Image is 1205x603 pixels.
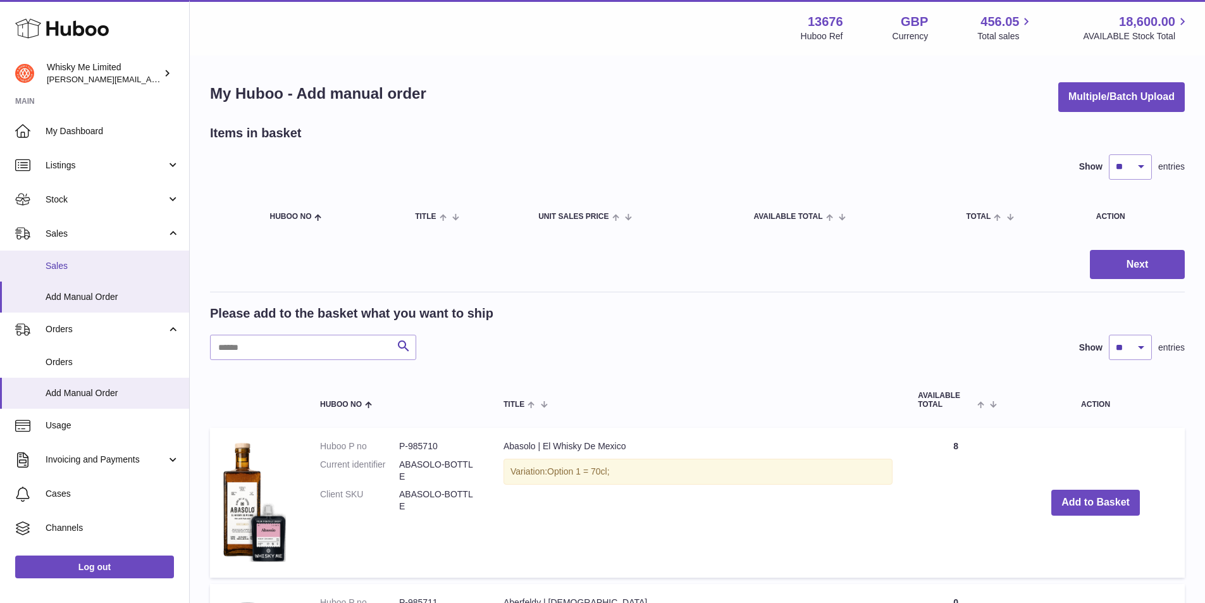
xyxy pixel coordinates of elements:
div: Variation: [504,459,893,485]
dt: Huboo P no [320,440,399,452]
span: Orders [46,356,180,368]
span: Cases [46,488,180,500]
span: Stock [46,194,166,206]
button: Next [1090,250,1185,280]
a: Log out [15,556,174,578]
a: 456.05 Total sales [977,13,1034,42]
button: Add to Basket [1051,490,1140,516]
span: Huboo no [320,401,362,409]
dt: Client SKU [320,488,399,513]
span: Unit Sales Price [538,213,609,221]
span: My Dashboard [46,125,180,137]
label: Show [1079,342,1103,354]
span: Add Manual Order [46,387,180,399]
span: Huboo no [269,213,311,221]
span: 18,600.00 [1119,13,1175,30]
h2: Please add to the basket what you want to ship [210,305,493,322]
th: Action [1006,379,1185,421]
span: AVAILABLE Total [918,392,974,408]
dd: ABASOLO-BOTTLE [399,488,478,513]
span: Option 1 = 70cl; [547,466,609,476]
span: [PERSON_NAME][EMAIL_ADDRESS][DOMAIN_NAME] [47,74,254,84]
span: Usage [46,420,180,432]
dd: ABASOLO-BOTTLE [399,459,478,483]
label: Show [1079,161,1103,173]
dt: Current identifier [320,459,399,483]
span: Total sales [977,30,1034,42]
span: 456.05 [980,13,1019,30]
strong: 13676 [808,13,843,30]
span: Title [504,401,524,409]
span: Sales [46,260,180,272]
span: entries [1158,161,1185,173]
div: Huboo Ref [801,30,843,42]
img: frances@whiskyshop.com [15,64,34,83]
span: Add Manual Order [46,291,180,303]
span: Total [966,213,991,221]
dd: P-985710 [399,440,478,452]
span: Orders [46,323,166,335]
img: Abasolo | El Whisky De Mexico [223,440,286,562]
a: 18,600.00 AVAILABLE Stock Total [1083,13,1190,42]
span: entries [1158,342,1185,354]
td: 8 [905,428,1006,578]
div: Whisky Me Limited [47,61,161,85]
div: Action [1096,213,1172,221]
span: AVAILABLE Stock Total [1083,30,1190,42]
span: AVAILABLE Total [753,213,822,221]
div: Currency [893,30,929,42]
button: Multiple/Batch Upload [1058,82,1185,112]
span: Sales [46,228,166,240]
span: Listings [46,159,166,171]
td: Abasolo | El Whisky De Mexico [491,428,905,578]
strong: GBP [901,13,928,30]
span: Channels [46,522,180,534]
span: Invoicing and Payments [46,454,166,466]
span: Title [415,213,436,221]
h2: Items in basket [210,125,302,142]
h1: My Huboo - Add manual order [210,84,426,104]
